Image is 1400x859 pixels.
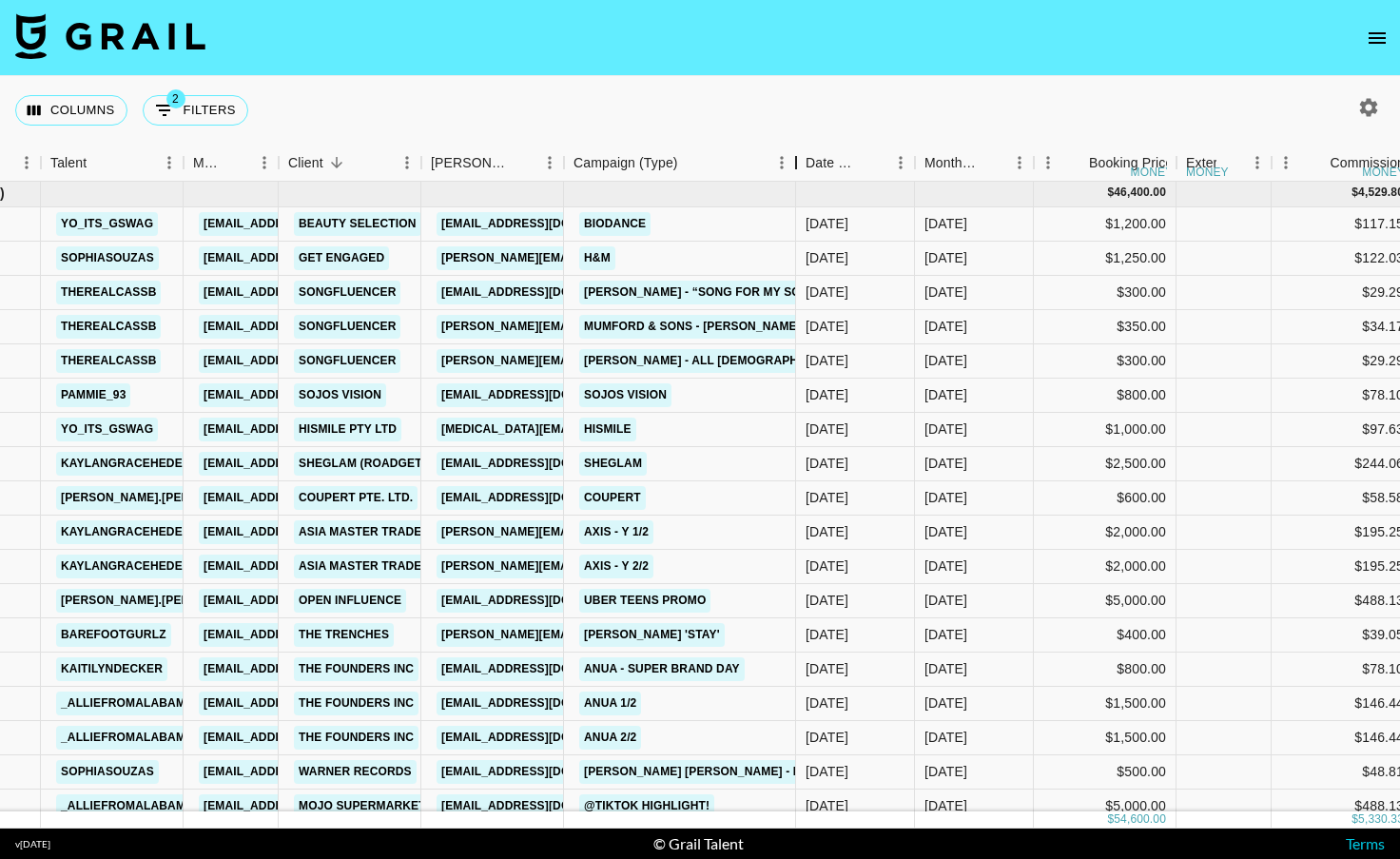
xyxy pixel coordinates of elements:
div: $2,000.00 [1034,550,1176,584]
div: Aug '25 [924,488,967,507]
a: [EMAIL_ADDRESS][DOMAIN_NAME] [199,383,412,407]
a: [PERSON_NAME][EMAIL_ADDRESS][DOMAIN_NAME] [437,349,747,373]
div: 7/31/2025 [806,796,848,815]
div: money [1131,166,1174,178]
div: Aug '25 [924,454,967,473]
a: [PERSON_NAME].[PERSON_NAME] [56,486,264,510]
a: Songfluencer [294,281,400,304]
a: [EMAIL_ADDRESS][DOMAIN_NAME] [199,452,412,476]
a: [EMAIL_ADDRESS][DOMAIN_NAME] [437,452,650,476]
a: Beauty Selection [294,212,421,236]
a: SOJOS Vision [294,383,386,407]
a: [EMAIL_ADDRESS][DOMAIN_NAME] [199,315,412,339]
div: Aug '25 [924,522,967,541]
a: barefootgurlz [56,623,171,647]
div: 8/8/2025 [806,488,848,507]
div: Aug '25 [924,248,967,267]
div: Date Created [796,145,915,182]
a: sophiasouzas [56,246,159,270]
div: $800.00 [1034,653,1176,687]
div: © Grail Talent [653,834,744,853]
button: Menu [1005,148,1034,177]
a: ANUA 1/2 [579,692,641,715]
div: 54,600.00 [1114,811,1166,828]
button: Menu [1243,148,1272,177]
a: The Founders Inc [294,657,418,681]
a: [PERSON_NAME][EMAIL_ADDRESS][DOMAIN_NAME] [437,555,747,578]
a: Sheglam (RoadGet Business PTE) [294,452,519,476]
a: [PERSON_NAME][EMAIL_ADDRESS][DOMAIN_NAME] [437,315,747,339]
a: kaylangracehedenskog [56,520,230,544]
button: Sort [678,149,705,176]
div: Booker [421,145,564,182]
button: Sort [979,149,1005,176]
button: Sort [224,149,250,176]
button: Menu [886,148,915,177]
button: Show filters [143,95,248,126]
a: _alliefromalabama_ [56,794,205,818]
a: [EMAIL_ADDRESS][DOMAIN_NAME] [437,692,650,715]
div: Client [279,145,421,182]
div: Campaign (Type) [574,145,678,182]
a: [EMAIL_ADDRESS][DOMAIN_NAME] [199,760,412,784]
div: Aug '25 [924,317,967,336]
button: Sort [509,149,535,176]
div: 8/1/2025 [806,420,848,439]
div: 8/14/2025 [806,693,848,713]
div: [PERSON_NAME] [431,145,509,182]
div: Aug '25 [924,385,967,404]
a: [EMAIL_ADDRESS][DOMAIN_NAME] [437,726,650,750]
div: Client [288,145,323,182]
a: Uber Teens Promo [579,589,710,613]
div: Manager [184,145,279,182]
a: sophiasouzas [56,760,159,784]
a: [PERSON_NAME][EMAIL_ADDRESS][DOMAIN_NAME] [437,520,747,544]
button: Sort [87,149,113,176]
div: 8/21/2025 [806,283,848,302]
a: @TikTok Highlight! [579,794,714,818]
a: [EMAIL_ADDRESS][DOMAIN_NAME] [437,657,650,681]
div: Aug '25 [924,625,967,644]
div: $ [1351,811,1358,828]
div: 8/21/2025 [806,591,848,610]
a: Asia Master Trade Co., Ltd. [294,555,482,578]
div: $ [1107,811,1114,828]
a: Get Engaged [294,246,389,270]
a: [EMAIL_ADDRESS][DOMAIN_NAME] [199,349,412,373]
div: 8/22/2025 [806,385,848,404]
div: $2,500.00 [1034,447,1176,481]
a: [PERSON_NAME] - “Song For My Son” feat. [PERSON_NAME] [579,281,956,304]
a: Hismile Pty Ltd [294,418,401,441]
a: Sojos Vision [579,383,671,407]
a: The Founders Inc [294,726,418,750]
a: [PERSON_NAME] [PERSON_NAME] - No More [579,760,853,784]
div: 46,400.00 [1114,185,1166,201]
div: 8/23/2025 [806,625,848,644]
a: [EMAIL_ADDRESS][DOMAIN_NAME] [199,623,412,647]
div: $400.00 [1034,618,1176,653]
span: 2 [166,89,185,108]
div: $500.00 [1034,755,1176,790]
a: [EMAIL_ADDRESS][DOMAIN_NAME] [199,281,412,304]
img: Grail Talent [15,13,205,59]
div: $300.00 [1034,276,1176,310]
div: Date Created [806,145,860,182]
div: Aug '25 [924,420,967,439]
a: [EMAIL_ADDRESS][DOMAIN_NAME] [199,692,412,715]
a: [EMAIL_ADDRESS][DOMAIN_NAME] [437,212,650,236]
div: $300.00 [1034,344,1176,379]
a: [MEDICAL_DATA][EMAIL_ADDRESS][PERSON_NAME][DOMAIN_NAME] [437,418,845,441]
a: Mojo Supermarket [294,794,431,818]
div: Aug '25 [924,796,967,815]
div: Aug '25 [924,762,967,781]
a: Hismile [579,418,636,441]
a: Open Influence [294,589,406,613]
a: [EMAIL_ADDRESS][DOMAIN_NAME] [199,212,412,236]
div: Talent [41,145,184,182]
a: [EMAIL_ADDRESS][DOMAIN_NAME] [199,555,412,578]
a: [EMAIL_ADDRESS][DOMAIN_NAME] [199,657,412,681]
a: The Founders Inc [294,692,418,715]
div: $1,200.00 [1034,207,1176,242]
div: Aug '25 [924,591,967,610]
button: Sort [860,149,886,176]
